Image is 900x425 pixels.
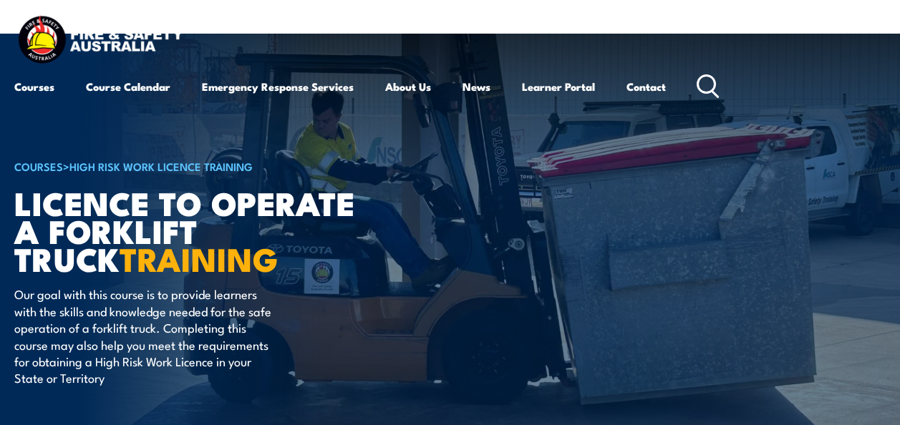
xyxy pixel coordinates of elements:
a: Contact [626,69,666,104]
a: News [463,69,490,104]
a: COURSES [14,158,63,174]
a: Emergency Response Services [202,69,354,104]
h1: Licence to operate a forklift truck [14,188,368,272]
a: Course Calendar [86,69,170,104]
a: About Us [385,69,431,104]
h6: > [14,157,368,175]
strong: TRAINING [120,233,279,283]
a: Courses [14,69,54,104]
a: Learner Portal [522,69,595,104]
a: High Risk Work Licence Training [69,158,253,174]
p: Our goal with this course is to provide learners with the skills and knowledge needed for the saf... [14,285,276,386]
